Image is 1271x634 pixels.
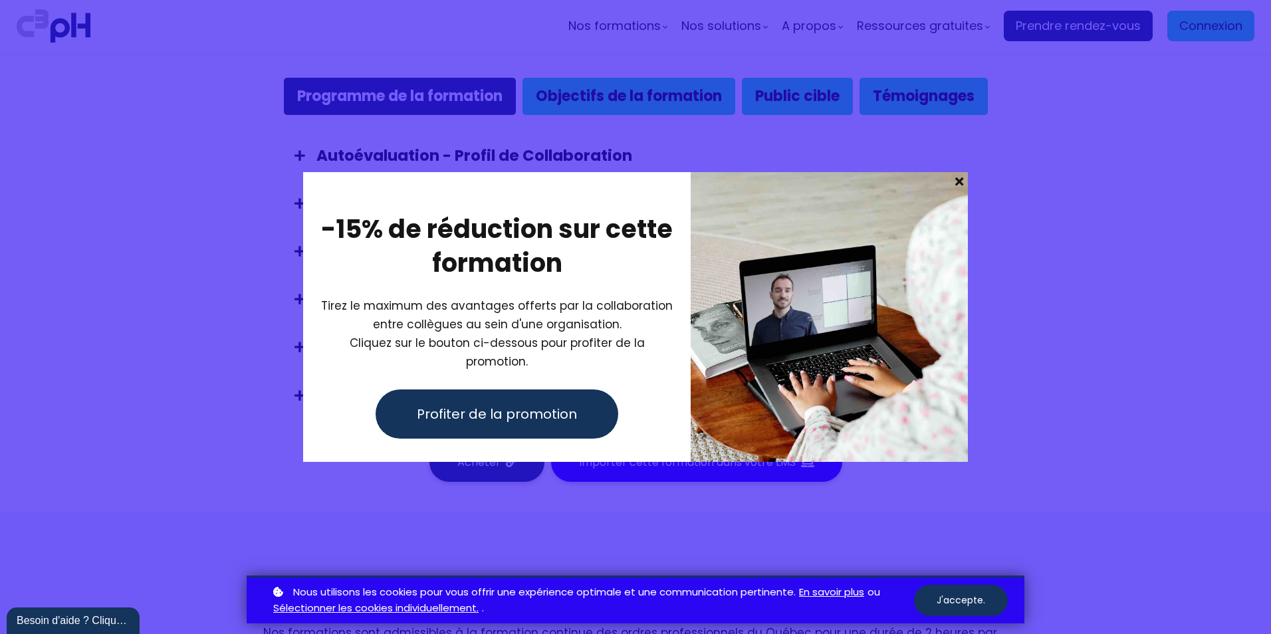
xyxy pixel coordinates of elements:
span: Tirez le maximum des avantages offerts par la collaboration entre collègues au sein d'une organis... [321,298,673,332]
button: Profiter de la promotion [376,389,618,439]
div: Cliquez sur le bouton ci-dessous pour profiter de la promotion. [320,296,674,371]
h2: -15% de réduction sur cette formation [320,212,674,280]
button: J'accepte. [914,585,1008,616]
a: En savoir plus [799,584,864,601]
a: Sélectionner les cookies individuellement. [273,600,479,617]
span: Nous utilisons les cookies pour vous offrir une expérience optimale et une communication pertinente. [293,584,796,601]
p: ou . [270,584,914,617]
iframe: chat widget [7,605,142,634]
span: Profiter de la promotion [417,404,577,424]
